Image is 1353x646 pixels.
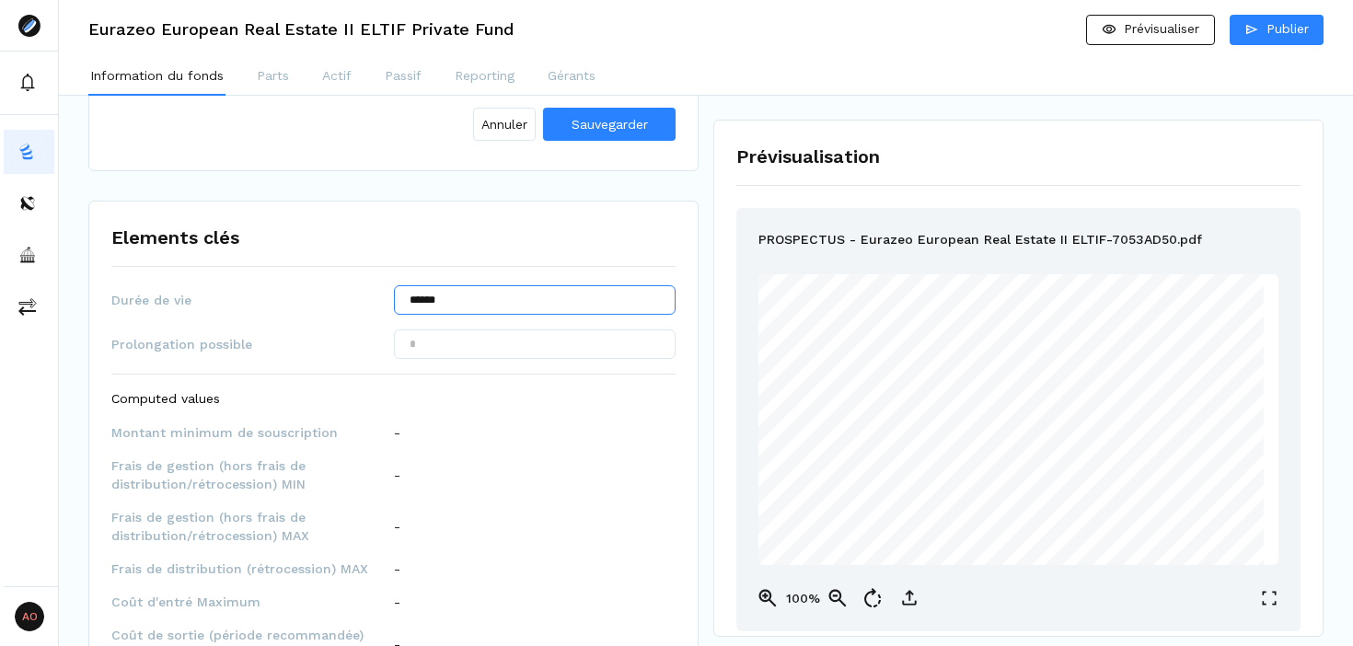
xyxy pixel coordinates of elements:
[111,224,239,251] h1: Elements clés
[767,308,893,314] span: L'apposition du visa ne peut en aucun cas servir
[257,66,289,86] p: Parts
[767,329,897,334] span: Commission de Surveillance du Secteur Financier
[394,517,400,536] p: -
[385,66,422,86] p: Passif
[784,589,821,608] p: 100%
[111,508,394,545] span: Frais de gestion (hors frais de distribution/rétrocession) MAX
[18,246,37,264] img: asset-managers
[111,335,394,353] span: Prolongation possible
[18,143,37,161] img: funds
[88,21,514,38] h3: Eurazeo European Real Estate II ELTIF Private Fund
[18,297,37,316] img: commissions
[4,233,54,277] button: asset-managers
[736,143,1301,170] h1: Prévisualisation
[767,302,850,307] span: VISA 2022/168502-13294-0-PC
[394,423,400,442] p: -
[1230,15,1324,45] button: Publier
[455,66,515,86] p: Reporting
[111,456,394,493] span: Frais de gestion (hors frais de distribution/rétrocession) MIN
[572,117,648,132] span: Sauvegarder
[111,291,394,309] span: Durée de vie
[111,389,676,409] p: Computed values
[1086,15,1215,45] button: Prévisualiser
[88,59,225,96] button: Information du fonds
[1266,19,1309,39] p: Publier
[4,130,54,174] button: funds
[111,593,394,611] span: Coût d'entré Maximum
[543,108,676,141] button: Sauvegarder
[767,316,827,321] span: d'argument de publicité
[320,59,353,96] button: Actif
[322,66,352,86] p: Actif
[90,66,224,86] p: Information du fonds
[15,602,44,631] span: AO
[394,593,400,611] p: -
[383,59,423,96] button: Passif
[548,66,596,86] p: Gérants
[546,59,597,96] button: Gérants
[255,59,291,96] button: Parts
[1124,19,1199,39] p: Prévisualiser
[4,181,54,225] button: distributors
[481,115,527,134] span: Annuler
[473,108,536,141] button: Annuler
[111,423,394,442] span: Montant minimum de souscription
[758,230,1202,252] p: PROSPECTUS - Eurazeo European Real Estate II ELTIF-7053AD50.pdf
[453,59,516,96] button: Reporting
[394,466,400,484] p: -
[18,194,37,213] img: distributors
[767,322,915,328] span: [GEOGRAPHIC_DATA], [GEOGRAPHIC_DATA] [DATE]
[394,559,400,578] p: -
[4,284,54,329] button: commissions
[111,559,394,578] span: Frais de distribution (rétrocession) MAX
